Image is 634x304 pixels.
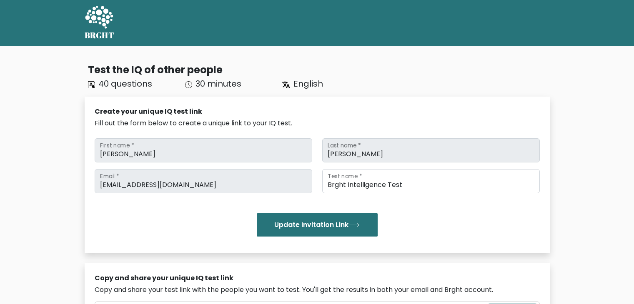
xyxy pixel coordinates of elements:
[195,78,241,90] span: 30 minutes
[95,285,540,295] div: Copy and share your test link with the people you want to test. You'll get the results in both yo...
[95,169,312,193] input: Email
[95,273,540,283] div: Copy and share your unique IQ test link
[293,78,323,90] span: English
[257,213,378,237] button: Update Invitation Link
[95,118,540,128] div: Fill out the form below to create a unique link to your IQ test.
[88,62,550,77] div: Test the IQ of other people
[85,30,115,40] h5: BRGHT
[322,169,540,193] input: Test name
[85,3,115,42] a: BRGHT
[322,138,540,162] input: Last name
[98,78,152,90] span: 40 questions
[95,107,540,117] div: Create your unique IQ test link
[95,138,312,162] input: First name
